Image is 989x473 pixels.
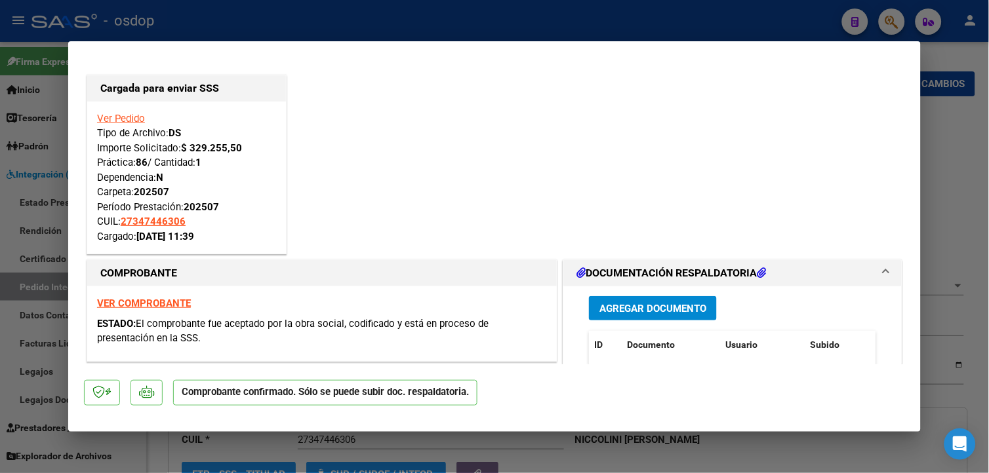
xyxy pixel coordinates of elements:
[184,201,219,213] strong: 202507
[97,113,145,124] a: Ver Pedido
[589,331,622,359] datatable-header-cell: ID
[134,186,169,198] strong: 202507
[100,81,273,96] h1: Cargada para enviar SSS
[97,111,276,244] div: Tipo de Archivo: Importe Solicitado: Práctica: / Cantidad: Dependencia: Carpeta: Período Prestaci...
[720,331,805,359] datatable-header-cell: Usuario
[725,339,757,350] span: Usuario
[589,296,717,320] button: Agregar Documento
[156,172,163,183] strong: N
[97,318,489,345] span: El comprobante fue aceptado por la obra social, codificado y está en proceso de presentación en l...
[97,297,191,309] a: VER COMPROBANTE
[181,142,242,154] strong: $ 329.255,50
[169,127,181,139] strong: DS
[563,260,902,286] mat-expansion-panel-header: DOCUMENTACIÓN RESPALDATORIA
[173,380,477,406] p: Comprobante confirmado. Sólo se puede subir doc. respaldatoria.
[195,157,201,168] strong: 1
[576,265,767,281] h1: DOCUMENTACIÓN RESPALDATORIA
[121,216,186,227] span: 27347446306
[811,339,840,350] span: Subido
[594,339,603,350] span: ID
[805,331,871,359] datatable-header-cell: Subido
[100,267,177,279] strong: COMPROBANTE
[599,303,706,314] span: Agregar Documento
[944,428,976,460] div: Open Intercom Messenger
[627,339,675,350] span: Documento
[622,331,720,359] datatable-header-cell: Documento
[97,318,136,330] span: ESTADO:
[136,231,194,242] strong: [DATE] 11:39
[136,157,148,168] strong: 86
